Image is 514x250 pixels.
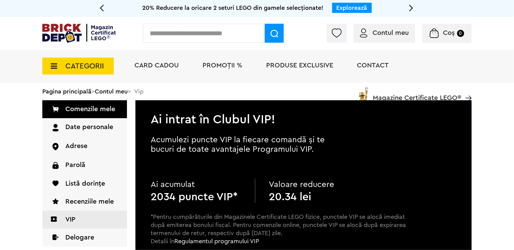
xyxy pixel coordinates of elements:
a: Adrese [42,137,127,156]
a: Card Cadou [134,62,179,69]
a: Regulamentul programului VIP [174,238,259,244]
h2: Ai intrat în Clubul VIP! [135,100,472,126]
small: 0 [457,30,464,37]
a: Date personale [42,118,127,137]
span: CATEGORII [65,62,104,70]
a: Parolă [42,156,127,175]
a: Comenzile mele [42,100,127,118]
p: Acumulezi puncte VIP la fiecare comandă și te bucuri de toate avantajele Programului VIP. [151,135,347,154]
a: Delogare [42,229,127,247]
span: Coș [443,29,455,36]
a: Produse exclusive [266,62,333,69]
a: Contact [357,62,389,69]
a: Magazine Certificate LEGO® [461,86,472,92]
span: Magazine Certificate LEGO® [373,86,461,101]
a: Contul meu [360,29,409,36]
a: Listă dorințe [42,175,127,193]
a: PROMOȚII % [202,62,242,69]
p: Ai acumulat [151,179,241,191]
b: 2034 puncte VIP* [151,191,238,202]
p: Valoare reducere [269,179,360,191]
a: Recenziile mele [42,193,127,211]
a: Explorează [337,5,367,11]
span: 20% Reducere la oricare 2 seturi LEGO din gamele selecționate! [143,5,324,11]
b: 20.34 lei [269,191,311,202]
a: VIP [42,211,127,229]
span: Contul meu [372,29,409,36]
